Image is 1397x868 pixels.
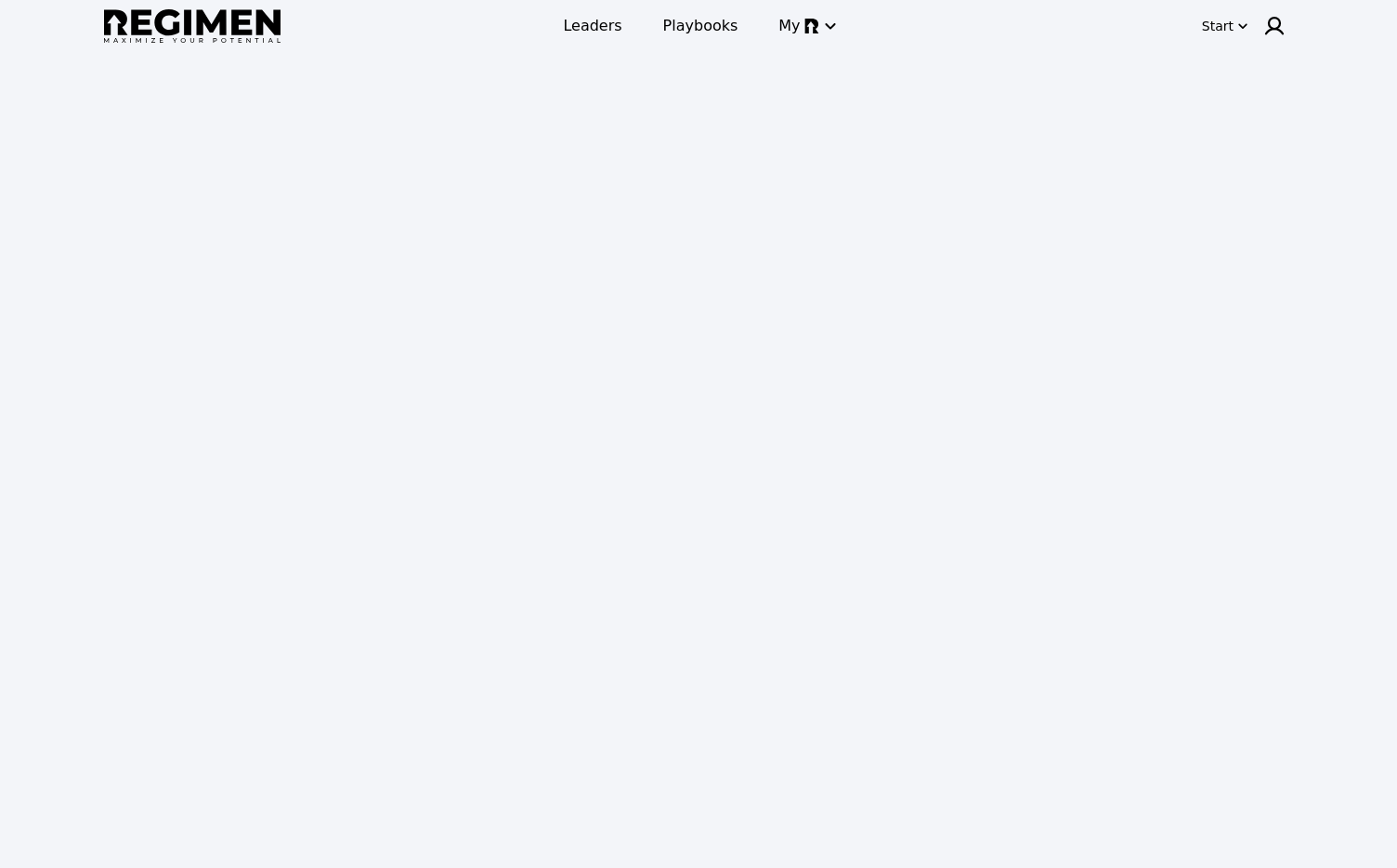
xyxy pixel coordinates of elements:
[767,9,844,43] button: My
[778,15,800,37] span: My
[563,15,621,37] span: Leaders
[1198,11,1252,41] button: Start
[552,9,633,43] a: Leaders
[652,9,750,43] a: Playbooks
[663,15,738,37] span: Playbooks
[1202,17,1234,35] div: Start
[104,9,281,44] img: Regimen logo
[1263,15,1286,37] img: user icon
